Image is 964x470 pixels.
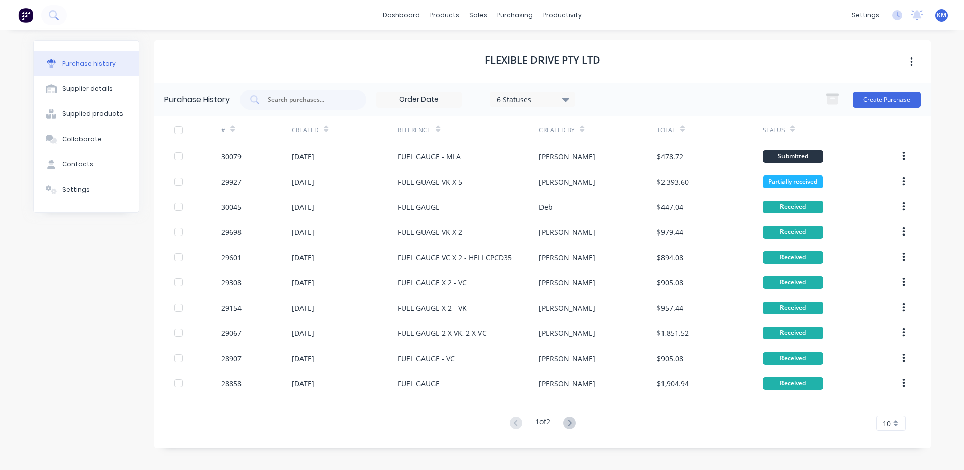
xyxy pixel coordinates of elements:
[539,177,595,187] div: [PERSON_NAME]
[763,126,785,135] div: Status
[398,353,455,364] div: FUEL GAUGE - VC
[221,353,242,364] div: 28907
[763,175,823,188] div: Partially received
[763,352,823,365] div: Received
[763,276,823,289] div: Received
[18,8,33,23] img: Factory
[853,92,921,108] button: Create Purchase
[34,152,139,177] button: Contacts
[398,151,461,162] div: FUEL GAUGE - MLA
[657,353,683,364] div: $905.08
[62,109,123,119] div: Supplied products
[538,8,587,23] div: productivity
[221,303,242,313] div: 29154
[34,177,139,202] button: Settings
[539,151,595,162] div: [PERSON_NAME]
[883,418,891,429] span: 10
[657,202,683,212] div: $447.04
[292,252,314,263] div: [DATE]
[937,11,946,20] span: KM
[292,378,314,389] div: [DATE]
[62,135,102,144] div: Collaborate
[497,94,569,104] div: 6 Statuses
[398,252,512,263] div: FUEL GAUGE VC X 2 - HELI CPCD35
[34,101,139,127] button: Supplied products
[657,151,683,162] div: $478.72
[492,8,538,23] div: purchasing
[763,302,823,314] div: Received
[164,94,230,106] div: Purchase History
[398,277,467,288] div: FUEL GAUGE X 2 - VC
[292,126,319,135] div: Created
[292,177,314,187] div: [DATE]
[221,252,242,263] div: 29601
[485,54,600,66] h1: FLEXIBLE DRIVE PTY LTD
[292,353,314,364] div: [DATE]
[221,227,242,238] div: 29698
[398,126,431,135] div: Reference
[398,303,467,313] div: FUEL GAUGE X 2 - VK
[539,252,595,263] div: [PERSON_NAME]
[292,227,314,238] div: [DATE]
[221,328,242,338] div: 29067
[292,303,314,313] div: [DATE]
[535,416,550,431] div: 1 of 2
[763,377,823,390] div: Received
[425,8,464,23] div: products
[62,59,116,68] div: Purchase history
[34,127,139,152] button: Collaborate
[292,202,314,212] div: [DATE]
[539,227,595,238] div: [PERSON_NAME]
[539,353,595,364] div: [PERSON_NAME]
[221,126,225,135] div: #
[539,277,595,288] div: [PERSON_NAME]
[657,328,689,338] div: $1,851.52
[377,92,461,107] input: Order Date
[62,84,113,93] div: Supplier details
[657,126,675,135] div: Total
[398,378,440,389] div: FUEL GAUGE
[62,185,90,194] div: Settings
[657,378,689,389] div: $1,904.94
[763,150,823,163] div: Submitted
[398,227,462,238] div: FUEL GUAGE VK X 2
[292,277,314,288] div: [DATE]
[539,328,595,338] div: [PERSON_NAME]
[34,76,139,101] button: Supplier details
[657,227,683,238] div: $979.44
[847,8,884,23] div: settings
[539,126,575,135] div: Created By
[763,201,823,213] div: Received
[292,328,314,338] div: [DATE]
[657,303,683,313] div: $957.44
[763,327,823,339] div: Received
[221,378,242,389] div: 28858
[657,252,683,263] div: $894.08
[398,328,487,338] div: FUEL GAUGE 2 X VK, 2 X VC
[378,8,425,23] a: dashboard
[267,95,350,105] input: Search purchases...
[539,303,595,313] div: [PERSON_NAME]
[398,177,462,187] div: FUEL GUAGE VK X 5
[657,177,689,187] div: $2,393.60
[221,177,242,187] div: 29927
[763,226,823,239] div: Received
[539,202,553,212] div: Deb
[34,51,139,76] button: Purchase history
[763,251,823,264] div: Received
[221,151,242,162] div: 30079
[62,160,93,169] div: Contacts
[539,378,595,389] div: [PERSON_NAME]
[398,202,440,212] div: FUEL GAUGE
[292,151,314,162] div: [DATE]
[657,277,683,288] div: $905.08
[221,202,242,212] div: 30045
[464,8,492,23] div: sales
[221,277,242,288] div: 29308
